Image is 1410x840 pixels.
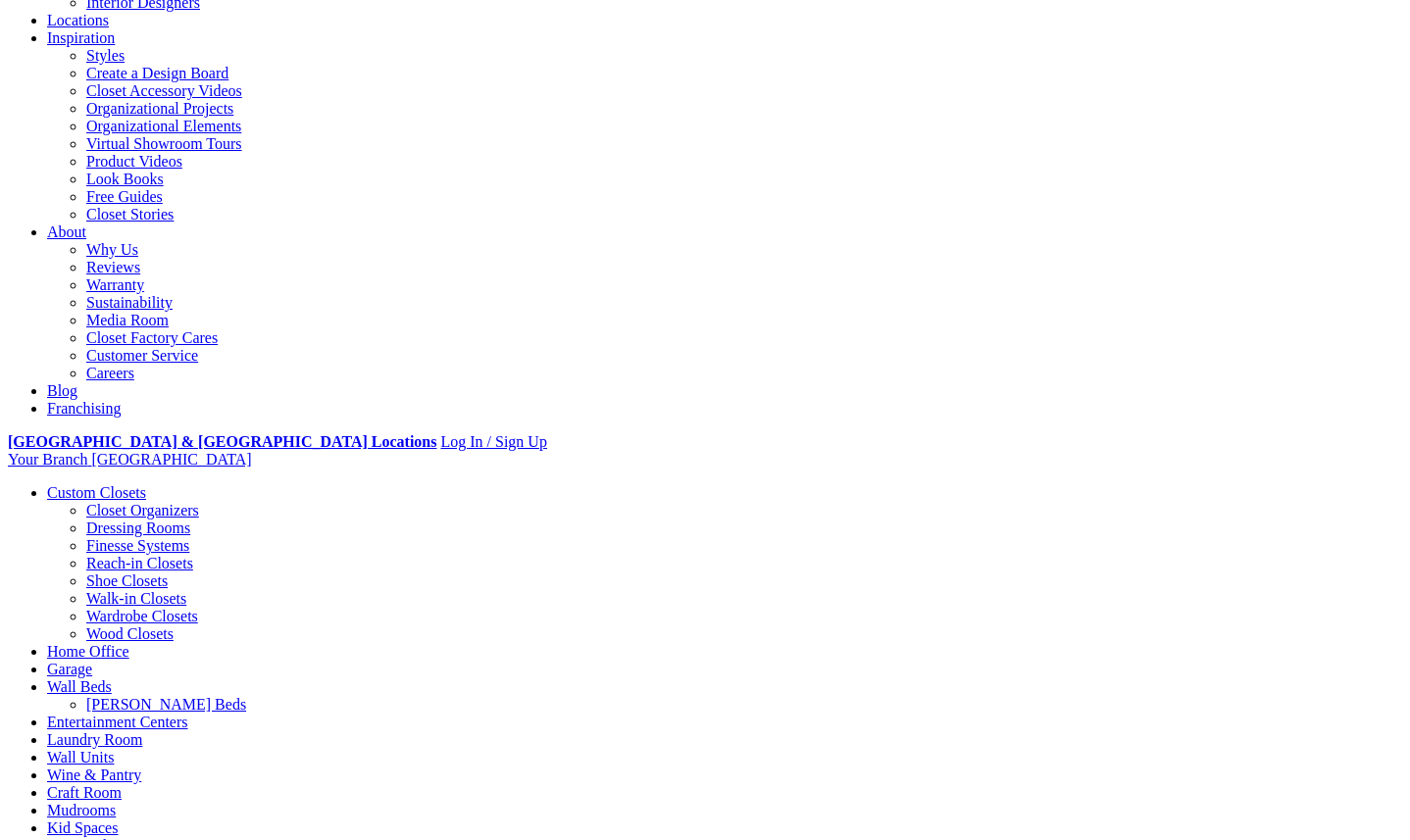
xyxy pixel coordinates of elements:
a: Laundry Room [47,731,142,748]
a: Closet Stories [86,206,174,222]
a: [GEOGRAPHIC_DATA] & [GEOGRAPHIC_DATA] Locations [8,433,436,450]
a: Warranty [86,276,144,293]
span: Your Branch [8,451,87,468]
a: Blog [47,382,77,399]
a: Walk-in Closets [86,590,186,607]
a: Mudrooms [47,802,116,818]
a: Inspiration [47,29,115,46]
a: Why Us [86,241,138,258]
a: Garage [47,661,92,677]
a: Wardrobe Closets [86,608,198,624]
a: Wood Closets [86,625,174,642]
a: Free Guides [86,188,163,205]
a: Custom Closets [47,484,146,501]
a: Craft Room [47,784,122,801]
a: Locations [47,12,109,28]
a: Finesse Systems [86,537,189,554]
a: About [47,223,86,240]
a: Home Office [47,643,129,660]
a: Look Books [86,171,164,187]
a: Shoe Closets [86,572,168,589]
a: Careers [86,365,134,381]
a: Closet Organizers [86,502,199,519]
a: Reach-in Closets [86,555,193,571]
a: Entertainment Centers [47,714,188,730]
a: Styles [86,47,125,64]
a: Closet Factory Cares [86,329,218,346]
a: Log In / Sign Up [440,433,546,450]
a: Wall Beds [47,678,112,695]
a: [PERSON_NAME] Beds [86,696,246,713]
a: Dressing Rooms [86,519,190,536]
span: [GEOGRAPHIC_DATA] [91,451,251,468]
a: Wall Units [47,749,114,766]
a: Reviews [86,259,140,275]
a: Create a Design Board [86,65,228,81]
a: Closet Accessory Videos [86,82,242,99]
a: Virtual Showroom Tours [86,135,242,152]
a: Product Videos [86,153,182,170]
a: Sustainability [86,294,173,311]
a: Wine & Pantry [47,766,141,783]
a: Organizational Elements [86,118,241,134]
a: Kid Spaces [47,819,118,836]
a: Franchising [47,400,122,417]
a: Organizational Projects [86,100,233,117]
a: Your Branch [GEOGRAPHIC_DATA] [8,451,252,468]
a: Media Room [86,312,169,328]
a: Customer Service [86,347,198,364]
